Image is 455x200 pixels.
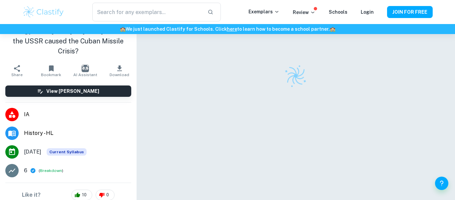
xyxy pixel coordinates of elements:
[361,9,374,15] a: Login
[120,26,126,32] span: 🏫
[293,9,315,16] p: Review
[329,9,347,15] a: Schools
[102,61,136,80] button: Download
[78,192,90,198] span: 10
[103,192,113,198] span: 0
[22,5,65,19] img: Clastify logo
[24,148,41,156] span: [DATE]
[24,167,27,175] p: 6
[47,148,87,156] div: This exemplar is based on the current syllabus. Feel free to refer to it for inspiration/ideas wh...
[41,72,61,77] span: Bookmark
[248,8,279,15] p: Exemplars
[73,72,97,77] span: AI Assistant
[5,85,131,97] button: View [PERSON_NAME]
[227,26,237,32] a: here
[281,61,311,91] img: Clastify logo
[435,177,448,190] button: Help and Feedback
[34,61,68,80] button: Bookmark
[387,6,433,18] button: JOIN FOR FREE
[5,16,131,56] h1: To what extent aggressive US military strategy from [DATE] to [DATE] towards the USSR caused the ...
[24,111,131,119] span: IA
[47,148,87,156] span: Current Syllabus
[92,3,202,21] input: Search for any exemplars...
[22,191,41,199] h6: Like it?
[46,87,99,95] h6: View [PERSON_NAME]
[11,72,23,77] span: Share
[1,25,454,33] h6: We just launched Clastify for Schools. Click to learn how to become a school partner.
[68,61,102,80] button: AI Assistant
[82,65,89,72] img: AI Assistant
[39,168,63,174] span: ( )
[24,129,131,137] span: History - HL
[330,26,335,32] span: 🏫
[40,168,62,174] button: Breakdown
[110,72,129,77] span: Download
